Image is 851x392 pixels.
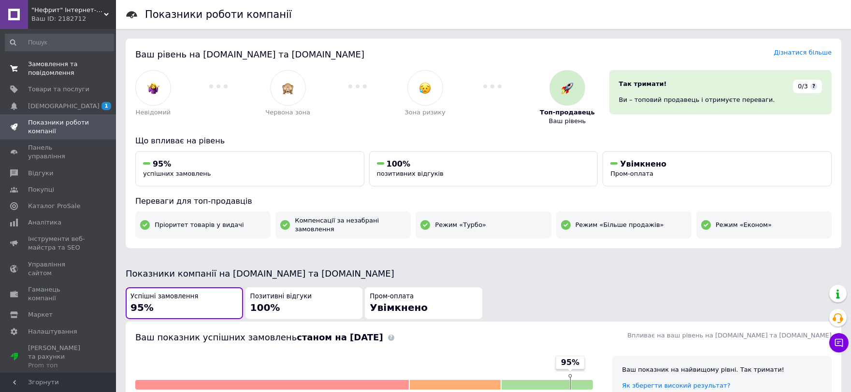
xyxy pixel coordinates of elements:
span: Невідомий [136,108,171,117]
img: :rocket: [561,82,573,94]
a: Дізнатися більше [774,49,832,56]
span: Управління сайтом [28,260,89,278]
button: Чат з покупцем [829,333,849,352]
span: Ваш показник успішних замовлень [135,332,383,342]
span: Показники роботи компанії [28,118,89,136]
span: Інструменти веб-майстра та SEO [28,235,89,252]
img: :see_no_evil: [282,82,294,94]
span: Успішні замовлення [130,292,198,301]
button: 100%позитивних відгуків [369,151,598,186]
span: Пром-оплата [610,170,653,177]
span: 95% [130,302,154,313]
span: Переваги для топ-продавців [135,196,252,206]
input: Пошук [5,34,114,51]
span: 95% [153,159,171,168]
span: Зона ризику [404,108,446,117]
div: Ви – топовий продавець і отримуєте переваги. [619,96,822,104]
span: 1 [101,102,111,110]
div: 0/3 [793,80,822,93]
button: Позитивні відгуки100% [245,287,363,320]
span: Топ-продавець [540,108,595,117]
span: Режим «Турбо» [435,221,486,229]
span: [DEMOGRAPHIC_DATA] [28,102,100,111]
span: Ваш рівень [549,117,586,126]
a: Як зберегти високий результат? [622,382,730,389]
span: позитивних відгуків [377,170,444,177]
b: станом на [DATE] [297,332,383,342]
button: Пром-оплатаУвімкнено [365,287,482,320]
span: Позитивні відгуки [250,292,312,301]
span: Так тримати! [619,80,667,87]
span: 100% [250,302,280,313]
span: Впливає на ваш рівень на [DOMAIN_NAME] та [DOMAIN_NAME] [627,332,832,339]
button: 95%успішних замовлень [135,151,364,186]
span: "Нефрит" Інтернет-магазин [31,6,104,14]
div: Ваш показник на найвищому рівні. Так тримати! [622,365,822,374]
span: [PERSON_NAME] та рахунки [28,344,89,370]
span: успішних замовлень [143,170,211,177]
span: ? [810,83,817,90]
span: Відгуки [28,169,53,178]
span: Панель управління [28,143,89,161]
span: Компенсації за незабрані замовлення [295,216,406,234]
span: Режим «Економ» [716,221,772,229]
span: Аналітика [28,218,61,227]
span: Пріоритет товарів у видачі [155,221,244,229]
div: Prom топ [28,361,89,370]
span: Покупці [28,185,54,194]
img: :woman-shrugging: [147,82,159,94]
span: Режим «Більше продажів» [576,221,664,229]
span: Пром-оплата [370,292,414,301]
span: Ваш рівень на [DOMAIN_NAME] та [DOMAIN_NAME] [135,49,364,59]
span: 100% [387,159,410,168]
h1: Показники роботи компанії [145,9,292,20]
span: Каталог ProSale [28,202,80,210]
img: :disappointed_relieved: [419,82,431,94]
button: УвімкненоПром-оплата [603,151,832,186]
span: Налаштування [28,327,77,336]
span: Товари та послуги [28,85,89,94]
button: Успішні замовлення95% [126,287,243,320]
span: Увімкнено [370,302,428,313]
span: Замовлення та повідомлення [28,60,89,77]
span: Гаманець компанії [28,285,89,303]
span: Що впливає на рівень [135,136,225,145]
span: Показники компанії на [DOMAIN_NAME] та [DOMAIN_NAME] [126,268,394,279]
span: 95% [561,357,579,368]
div: Ваш ID: 2182712 [31,14,116,23]
span: Увімкнено [620,159,666,168]
span: Червона зона [265,108,310,117]
span: Маркет [28,310,53,319]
